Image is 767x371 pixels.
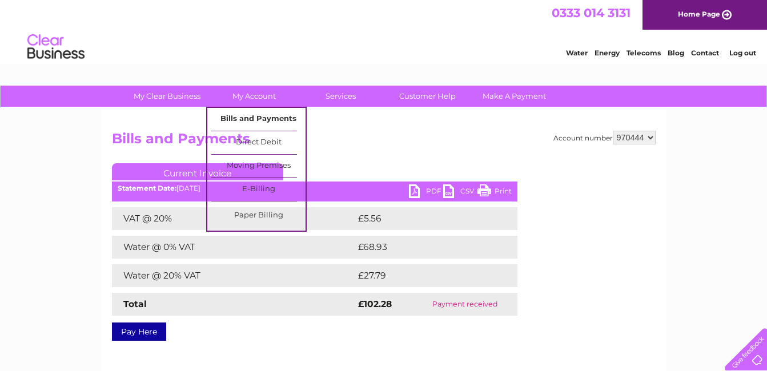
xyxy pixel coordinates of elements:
a: Print [477,184,512,201]
a: E-Billing [211,178,306,201]
a: Pay Here [112,322,166,341]
a: Services [294,86,388,107]
td: VAT @ 20% [112,207,355,230]
a: Bills and Payments [211,108,306,131]
b: Statement Date: [118,184,176,192]
div: Account number [553,131,656,144]
a: PDF [409,184,443,201]
a: Customer Help [380,86,475,107]
a: Water [566,49,588,57]
strong: Total [123,299,147,309]
a: Paper Billing [211,204,306,227]
td: £68.93 [355,236,495,259]
a: Make A Payment [467,86,561,107]
div: Clear Business is a trading name of Verastar Limited (registered in [GEOGRAPHIC_DATA] No. 3667643... [114,6,654,55]
a: My Account [207,86,301,107]
a: Blog [668,49,684,57]
div: [DATE] [112,184,517,192]
a: Current Invoice [112,163,283,180]
a: My Clear Business [120,86,214,107]
h2: Bills and Payments [112,131,656,152]
a: Direct Debit [211,131,306,154]
strong: £102.28 [358,299,392,309]
a: Contact [691,49,719,57]
a: CSV [443,184,477,201]
a: 0333 014 3131 [552,6,631,20]
a: Energy [595,49,620,57]
a: Telecoms [627,49,661,57]
td: £27.79 [355,264,494,287]
td: Payment received [413,293,517,316]
a: Moving Premises [211,155,306,178]
td: Water @ 20% VAT [112,264,355,287]
td: £5.56 [355,207,491,230]
a: Log out [729,49,756,57]
img: logo.png [27,30,85,64]
td: Water @ 0% VAT [112,236,355,259]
